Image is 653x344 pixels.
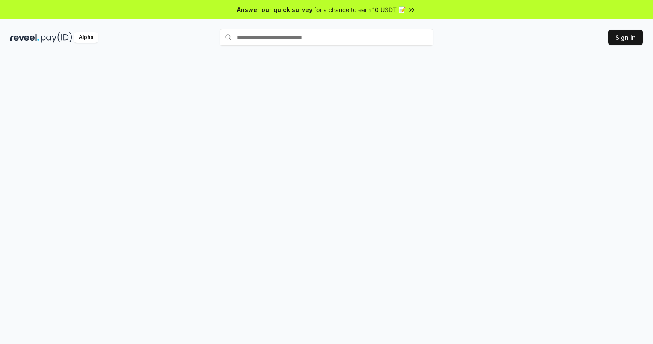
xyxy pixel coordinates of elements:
span: Answer our quick survey [237,5,312,14]
span: for a chance to earn 10 USDT 📝 [314,5,406,14]
div: Alpha [74,32,98,43]
img: pay_id [41,32,72,43]
img: reveel_dark [10,32,39,43]
button: Sign In [608,30,643,45]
